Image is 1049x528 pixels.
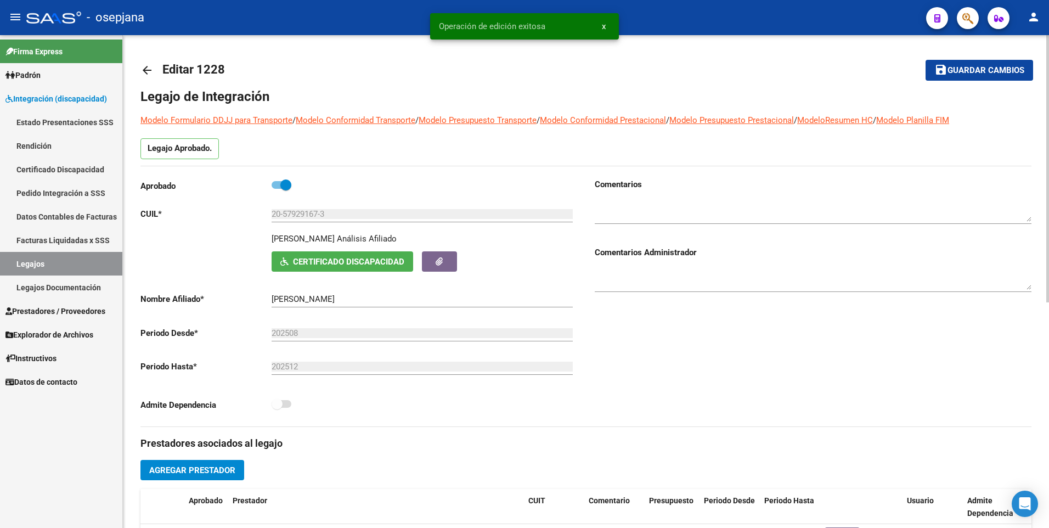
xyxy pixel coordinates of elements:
[524,489,584,525] datatable-header-cell: CUIT
[669,115,794,125] a: Modelo Presupuesto Prestacional
[602,21,606,31] span: x
[233,496,267,505] span: Prestador
[140,180,272,192] p: Aprobado
[797,115,873,125] a: ModeloResumen HC
[272,233,335,245] p: [PERSON_NAME]
[140,115,292,125] a: Modelo Formulario DDJJ para Transporte
[700,489,760,525] datatable-header-cell: Periodo Desde
[184,489,228,525] datatable-header-cell: Aprobado
[589,496,630,505] span: Comentario
[907,496,934,505] span: Usuario
[5,352,57,364] span: Instructivos
[5,69,41,81] span: Padrón
[5,329,93,341] span: Explorador de Archivos
[337,233,397,245] div: Análisis Afiliado
[149,465,235,475] span: Agregar Prestador
[926,60,1033,80] button: Guardar cambios
[140,361,272,373] p: Periodo Hasta
[140,436,1031,451] h3: Prestadores asociados al legajo
[296,115,415,125] a: Modelo Conformidad Transporte
[595,246,1031,259] h3: Comentarios Administrador
[140,208,272,220] p: CUIL
[649,496,693,505] span: Presupuesto
[1027,10,1040,24] mat-icon: person
[9,10,22,24] mat-icon: menu
[140,88,1031,105] h1: Legajo de Integración
[140,460,244,480] button: Agregar Prestador
[595,178,1031,190] h3: Comentarios
[419,115,537,125] a: Modelo Presupuesto Transporte
[967,496,1013,518] span: Admite Dependencia
[140,327,272,339] p: Periodo Desde
[5,93,107,105] span: Integración (discapacidad)
[162,63,225,76] span: Editar 1228
[140,399,272,411] p: Admite Dependencia
[704,496,755,505] span: Periodo Desde
[5,376,77,388] span: Datos de contacto
[948,66,1024,76] span: Guardar cambios
[876,115,949,125] a: Modelo Planilla FIM
[540,115,666,125] a: Modelo Conformidad Prestacional
[963,489,1023,525] datatable-header-cell: Admite Dependencia
[5,305,105,317] span: Prestadores / Proveedores
[272,251,413,272] button: Certificado Discapacidad
[934,63,948,76] mat-icon: save
[528,496,545,505] span: CUIT
[645,489,700,525] datatable-header-cell: Presupuesto
[87,5,144,30] span: - osepjana
[140,138,219,159] p: Legajo Aprobado.
[140,293,272,305] p: Nombre Afiliado
[189,496,223,505] span: Aprobado
[439,21,545,32] span: Operación de edición exitosa
[5,46,63,58] span: Firma Express
[593,16,614,36] button: x
[764,496,814,505] span: Periodo Hasta
[293,257,404,267] span: Certificado Discapacidad
[1012,491,1038,517] div: Open Intercom Messenger
[228,489,524,525] datatable-header-cell: Prestador
[903,489,963,525] datatable-header-cell: Usuario
[760,489,820,525] datatable-header-cell: Periodo Hasta
[140,64,154,77] mat-icon: arrow_back
[584,489,645,525] datatable-header-cell: Comentario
